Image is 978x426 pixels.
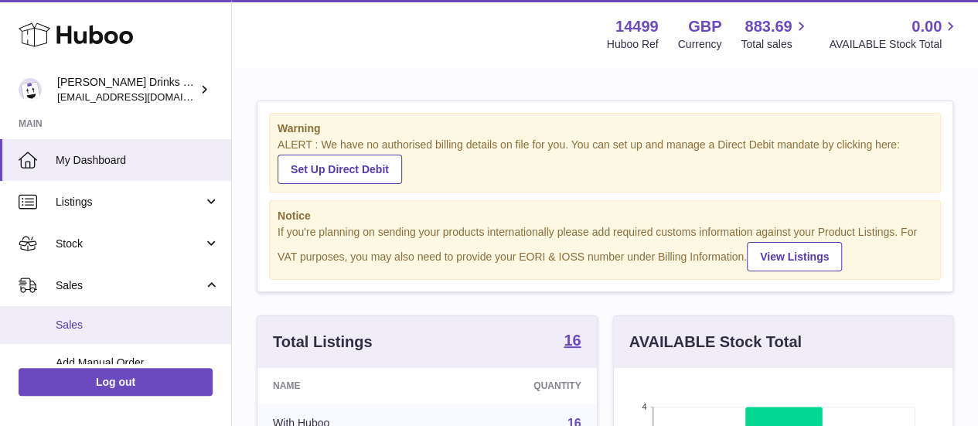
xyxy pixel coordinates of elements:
strong: 16 [564,332,581,348]
span: Sales [56,278,203,293]
span: Stock [56,237,203,251]
span: Total sales [741,37,809,52]
strong: Notice [278,209,932,223]
div: If you're planning on sending your products internationally please add required customs informati... [278,225,932,271]
text: 4 [642,402,646,411]
a: 883.69 Total sales [741,16,809,52]
div: Huboo Ref [607,37,659,52]
span: Listings [56,195,203,210]
div: [PERSON_NAME] Drinks LTD (t/a Zooz) [57,75,196,104]
strong: 14499 [615,16,659,37]
a: View Listings [747,242,842,271]
th: Name [257,368,443,404]
span: Add Manual Order [56,356,220,370]
h3: Total Listings [273,332,373,353]
a: 0.00 AVAILABLE Stock Total [829,16,959,52]
span: Sales [56,318,220,332]
a: Log out [19,368,213,396]
strong: Warning [278,121,932,136]
a: Set Up Direct Debit [278,155,402,184]
div: Currency [678,37,722,52]
th: Quantity [443,368,597,404]
span: 883.69 [745,16,792,37]
h3: AVAILABLE Stock Total [629,332,802,353]
span: [EMAIL_ADDRESS][DOMAIN_NAME] [57,90,227,103]
div: ALERT : We have no authorised billing details on file for you. You can set up and manage a Direct... [278,138,932,184]
a: 16 [564,332,581,351]
img: internalAdmin-14499@internal.huboo.com [19,78,42,101]
span: My Dashboard [56,153,220,168]
strong: GBP [688,16,721,37]
span: 0.00 [912,16,942,37]
span: AVAILABLE Stock Total [829,37,959,52]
